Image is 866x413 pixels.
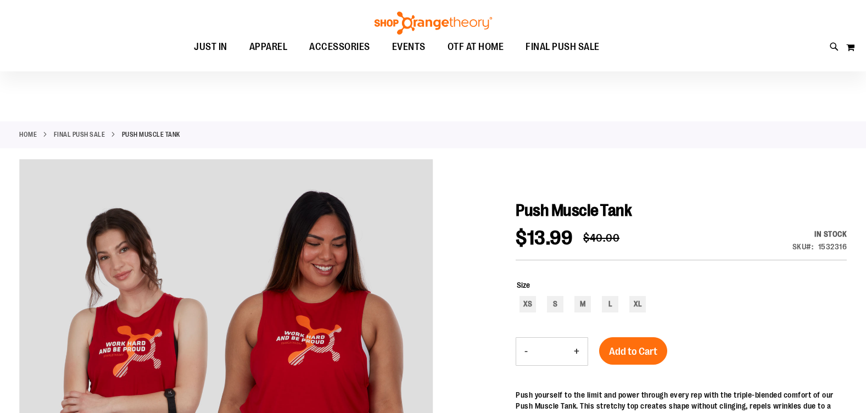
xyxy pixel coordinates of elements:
input: Product quantity [536,338,566,365]
span: $40.00 [583,232,619,244]
button: Add to Cart [599,337,667,365]
div: S [547,296,563,312]
div: In stock [792,228,847,239]
strong: SKU [792,242,814,251]
button: Decrease product quantity [516,338,536,365]
span: APPAREL [249,35,288,59]
span: $13.99 [516,227,572,249]
a: ACCESSORIES [298,35,381,60]
a: FINAL PUSH SALE [54,130,105,139]
a: EVENTS [381,35,437,60]
span: ACCESSORIES [309,35,370,59]
span: Add to Cart [609,345,657,358]
img: Shop Orangetheory [373,12,494,35]
button: Increase product quantity [566,338,588,365]
div: Availability [792,228,847,239]
div: XS [519,296,536,312]
div: XL [629,296,646,312]
a: JUST IN [183,35,238,60]
a: Home [19,130,37,139]
a: FINAL PUSH SALE [515,35,611,59]
div: M [574,296,591,312]
a: APPAREL [238,35,299,60]
div: 1532316 [818,241,847,252]
span: Push Muscle Tank [516,201,632,220]
span: JUST IN [194,35,227,59]
span: EVENTS [392,35,426,59]
a: OTF AT HOME [437,35,515,60]
div: L [602,296,618,312]
strong: Push Muscle Tank [122,130,180,139]
span: FINAL PUSH SALE [526,35,600,59]
span: OTF AT HOME [448,35,504,59]
span: Size [517,281,530,289]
